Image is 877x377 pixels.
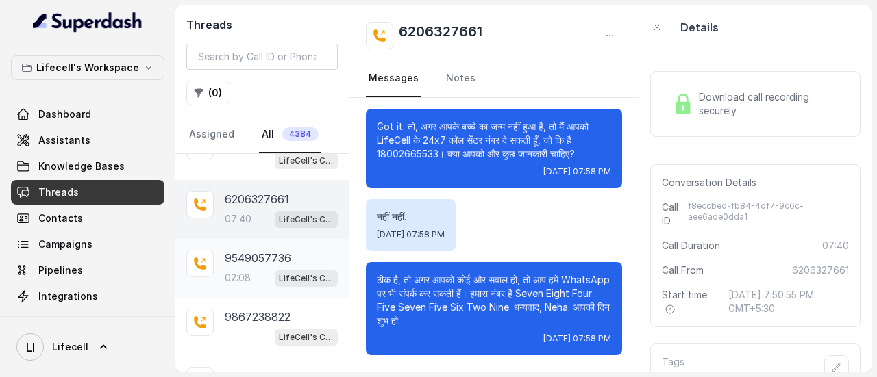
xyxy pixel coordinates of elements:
[680,19,719,36] p: Details
[38,315,98,329] span: API Settings
[186,116,338,153] nav: Tabs
[728,288,849,315] span: [DATE] 7:50:55 PM GMT+5:30
[38,237,92,251] span: Campaigns
[699,90,843,118] span: Download call recording securely
[279,272,334,285] p: LifeCell's Call Assistant
[662,239,720,252] span: Call Duration
[38,185,79,199] span: Threads
[186,16,338,33] h2: Threads
[259,116,321,153] a: All4384
[11,258,164,283] a: Pipelines
[11,328,164,366] a: Lifecell
[225,250,291,266] p: 9549057736
[443,60,478,97] a: Notes
[543,166,611,177] span: [DATE] 07:58 PM
[11,128,164,153] a: Assistants
[543,333,611,344] span: [DATE] 07:58 PM
[186,116,237,153] a: Assigned
[792,263,849,277] span: 6206327661
[11,310,164,335] a: API Settings
[377,120,611,161] p: Got it. तो, अगर आपके बच्चे का जन्म नहीं हुआ है, तो मैं आपको LifeCell के 24x7 कॉल सेंटर नंबर दे सक...
[673,94,693,114] img: Lock Icon
[662,288,717,315] span: Start time
[225,212,251,226] p: 07:40
[688,200,849,228] span: f8eccbed-fb84-4df7-9c6c-aee6ade0dda1
[38,133,90,147] span: Assistants
[38,211,83,225] span: Contacts
[11,180,164,205] a: Threads
[366,60,622,97] nav: Tabs
[11,284,164,309] a: Integrations
[11,154,164,179] a: Knowledge Bases
[26,340,35,354] text: LI
[225,271,251,285] p: 02:08
[52,340,88,354] span: Lifecell
[377,210,445,224] p: नहीं नहीं.
[366,60,421,97] a: Messages
[377,229,445,240] span: [DATE] 07:58 PM
[822,239,849,252] span: 07:40
[399,22,482,49] h2: 6206327661
[11,206,164,231] a: Contacts
[662,263,704,277] span: Call From
[662,200,688,228] span: Call ID
[279,330,334,344] p: LifeCell's Call Assistant
[279,154,334,168] p: LifeCell's Call Assistant
[38,107,91,121] span: Dashboard
[11,55,164,80] button: Lifecell's Workspace
[279,213,334,226] p: LifeCell's Call Assistant
[186,81,230,105] button: (0)
[662,176,762,190] span: Conversation Details
[38,263,83,277] span: Pipelines
[11,102,164,127] a: Dashboard
[225,191,289,207] p: 6206327661
[36,60,139,76] p: Lifecell's Workspace
[11,232,164,257] a: Campaigns
[38,289,98,303] span: Integrations
[225,309,291,325] p: 9867238822
[186,44,338,70] input: Search by Call ID or Phone Number
[282,127,319,141] span: 4384
[33,11,143,33] img: light.svg
[377,273,611,328] p: ठीक है, तो अगर आपको कोई और सवाल हो, तो आप हमें WhatsApp पर भी संपर्क कर सकती हैं। हमारा नंबर है S...
[38,159,125,173] span: Knowledge Bases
